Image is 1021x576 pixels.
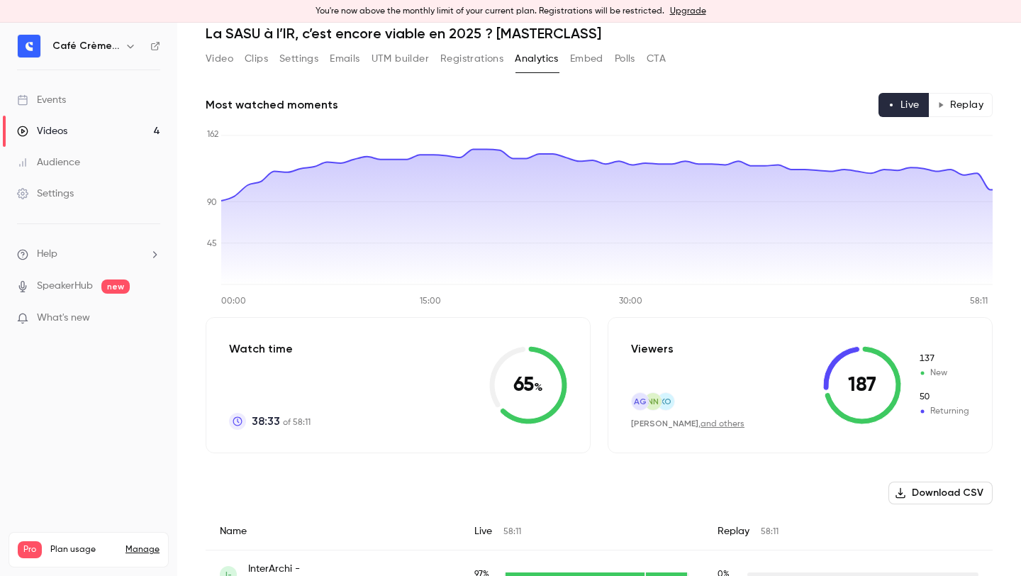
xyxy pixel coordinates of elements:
[918,367,969,380] span: New
[207,199,217,207] tspan: 90
[440,48,503,70] button: Registrations
[206,25,993,42] h1: La SASU à l’IR, c’est encore viable en 2025 ? [MASTERCLASS]
[970,297,988,306] tspan: 58:11
[248,562,383,576] span: InterArchi -
[18,35,40,57] img: Café Crème Club
[17,155,80,170] div: Audience
[660,395,671,408] span: ko
[37,247,57,262] span: Help
[918,391,969,404] span: Returning
[52,39,119,53] h6: Café Crème Club
[50,544,117,555] span: Plan usage
[37,311,90,326] span: What's new
[634,395,647,408] span: AG
[878,93,929,117] button: Live
[615,48,635,70] button: Polls
[18,541,42,558] span: Pro
[918,405,969,418] span: Returning
[206,96,338,113] h2: Most watched moments
[279,48,318,70] button: Settings
[631,419,698,428] span: [PERSON_NAME]
[888,482,993,504] button: Download CSV
[207,131,218,139] tspan: 162
[229,340,311,358] p: Watch time
[125,544,160,555] a: Manage
[17,247,160,262] li: help-dropdown-opener
[503,528,521,536] span: 58:11
[619,297,642,306] tspan: 30:00
[701,420,744,428] a: and others
[207,240,217,248] tspan: 45
[703,513,993,550] div: Replay
[372,48,429,70] button: UTM builder
[460,513,703,550] div: Live
[206,48,233,70] button: Video
[670,6,706,17] a: Upgrade
[647,48,666,70] button: CTA
[221,297,246,306] tspan: 00:00
[101,279,130,294] span: new
[252,413,280,430] span: 38:33
[37,279,93,294] a: SpeakerHub
[206,513,460,550] div: Name
[631,418,744,430] div: ,
[17,187,74,201] div: Settings
[570,48,603,70] button: Embed
[918,353,969,365] span: New
[252,413,311,430] p: of 58:11
[420,297,441,306] tspan: 15:00
[330,48,359,70] button: Emails
[761,528,779,536] span: 58:11
[647,395,659,408] span: NN
[631,340,674,358] p: Viewers
[928,93,993,117] button: Replay
[245,48,268,70] button: Clips
[17,93,66,107] div: Events
[17,124,67,138] div: Videos
[515,48,559,70] button: Analytics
